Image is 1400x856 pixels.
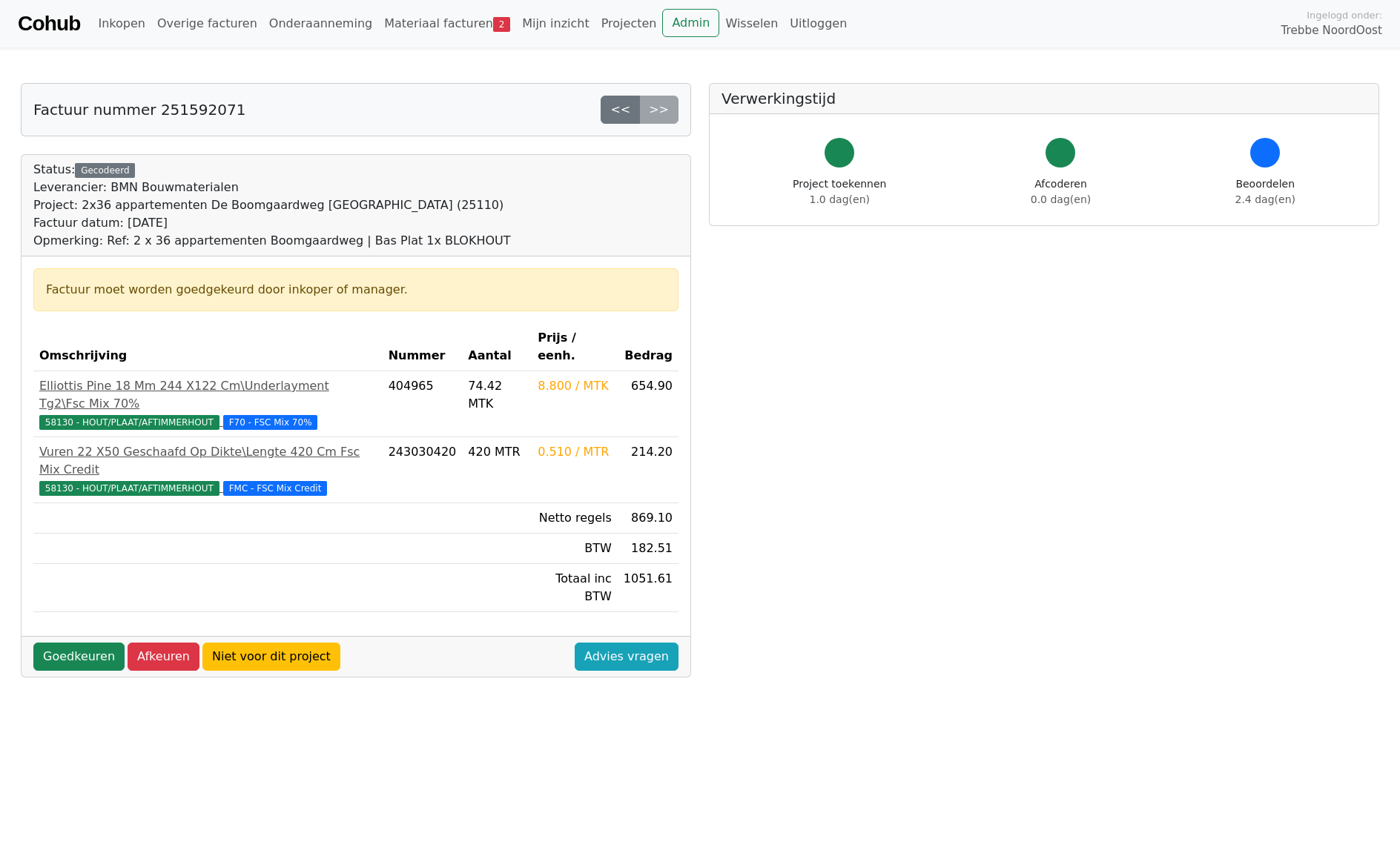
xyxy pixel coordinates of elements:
[33,323,383,371] th: Omschrijving
[378,9,516,39] a: Materiaal facturen2
[33,196,511,214] div: Project: 2x36 appartementen De Boomgaardweg [GEOGRAPHIC_DATA] (25110)
[618,564,678,612] td: 1051.61
[223,415,318,430] span: F70 - FSC Mix 70%
[601,96,640,124] a: <<
[468,443,526,461] div: 420 MTR
[1031,176,1091,208] div: Afcoderen
[793,176,886,208] div: Project toekennen
[33,179,511,196] div: Leverancier: BMN Bouwmaterialen
[1031,193,1091,205] span: 0.0 dag(en)
[202,643,340,671] a: Niet voor dit project
[151,9,263,39] a: Overige facturen
[46,281,666,299] div: Factuur moet worden goedgekeurd door inkoper of manager.
[33,161,511,250] div: Status:
[575,643,678,671] a: Advies vragen
[532,503,618,534] td: Netto regels
[33,643,125,671] a: Goedkeuren
[462,323,532,371] th: Aantal
[18,6,80,42] a: Cohub
[39,377,377,413] div: Elliottis Pine 18 Mm 244 X122 Cm\Underlayment Tg2\Fsc Mix 70%
[468,377,526,413] div: 74.42 MTK
[618,437,678,503] td: 214.20
[532,534,618,564] td: BTW
[39,443,377,497] a: Vuren 22 X50 Geschaafd Op Dikte\Lengte 420 Cm Fsc Mix Credit58130 - HOUT/PLAAT/AFTIMMERHOUT FMC -...
[493,17,510,32] span: 2
[33,232,511,250] div: Opmerking: Ref: 2 x 36 appartementen Boomgaardweg | Bas Plat 1x BLOKHOUT
[383,437,463,503] td: 243030420
[516,9,595,39] a: Mijn inzicht
[1235,193,1295,205] span: 2.4 dag(en)
[383,323,463,371] th: Nummer
[39,443,377,479] div: Vuren 22 X50 Geschaafd Op Dikte\Lengte 420 Cm Fsc Mix Credit
[618,534,678,564] td: 182.51
[1281,22,1382,39] span: Trebbe NoordOost
[532,323,618,371] th: Prijs / eenh.
[538,443,612,461] div: 0.510 / MTR
[532,564,618,612] td: Totaal inc BTW
[1307,8,1382,22] span: Ingelogd onder:
[719,9,784,39] a: Wisselen
[722,90,1367,107] h5: Verwerkingstijd
[618,503,678,534] td: 869.10
[75,163,135,178] div: Gecodeerd
[538,377,612,395] div: 8.800 / MTK
[383,371,463,437] td: 404965
[618,371,678,437] td: 654.90
[223,481,327,496] span: FMC - FSC Mix Credit
[810,193,870,205] span: 1.0 dag(en)
[595,9,663,39] a: Projecten
[1235,176,1295,208] div: Beoordelen
[39,377,377,431] a: Elliottis Pine 18 Mm 244 X122 Cm\Underlayment Tg2\Fsc Mix 70%58130 - HOUT/PLAAT/AFTIMMERHOUT F70 ...
[33,101,245,119] h5: Factuur nummer 251592071
[33,214,511,232] div: Factuur datum: [DATE]
[784,9,853,39] a: Uitloggen
[39,481,219,496] span: 58130 - HOUT/PLAAT/AFTIMMERHOUT
[39,415,219,430] span: 58130 - HOUT/PLAAT/AFTIMMERHOUT
[263,9,378,39] a: Onderaanneming
[92,9,151,39] a: Inkopen
[662,9,719,37] a: Admin
[128,643,199,671] a: Afkeuren
[618,323,678,371] th: Bedrag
